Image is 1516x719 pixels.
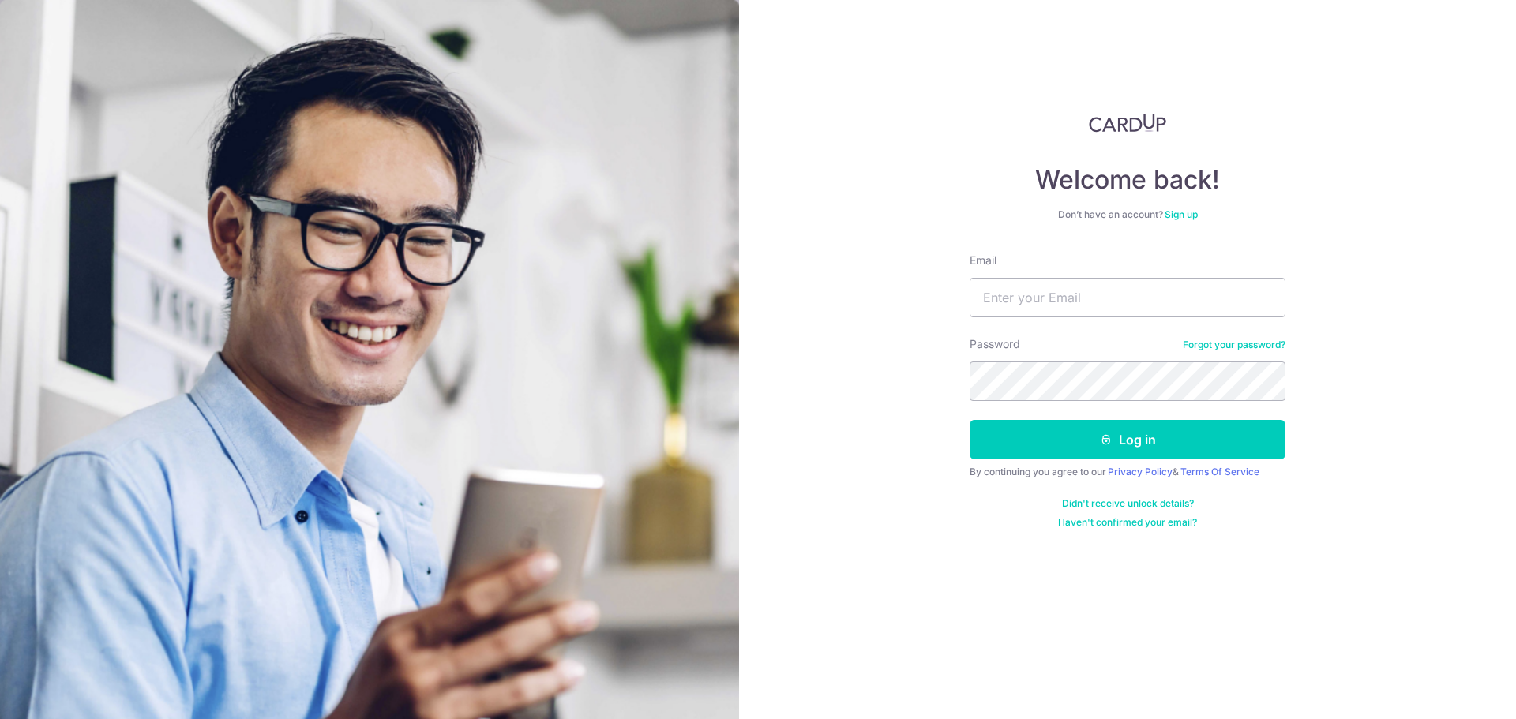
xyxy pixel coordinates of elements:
label: Password [970,336,1020,352]
label: Email [970,253,996,268]
a: Didn't receive unlock details? [1062,497,1194,510]
div: Don’t have an account? [970,208,1285,221]
h4: Welcome back! [970,164,1285,196]
a: Sign up [1165,208,1198,220]
input: Enter your Email [970,278,1285,317]
a: Forgot your password? [1183,339,1285,351]
a: Privacy Policy [1108,466,1173,477]
a: Terms Of Service [1180,466,1259,477]
img: CardUp Logo [1089,114,1166,133]
a: Haven't confirmed your email? [1058,516,1197,529]
button: Log in [970,420,1285,459]
div: By continuing you agree to our & [970,466,1285,478]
